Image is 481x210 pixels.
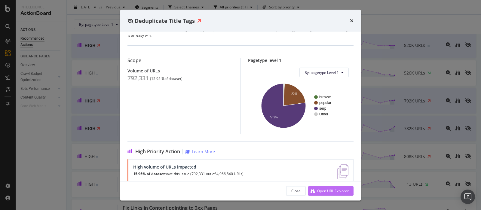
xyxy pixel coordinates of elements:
[248,58,354,63] div: Pagetype level 1
[127,18,133,23] div: eye-slash
[319,95,331,99] text: browse
[291,188,301,193] div: Close
[299,68,349,78] button: By: pagetype Level 1
[291,93,297,96] text: 22%
[135,17,195,24] span: Deduplicate Title Tags
[253,82,346,129] svg: A chart.
[133,165,244,170] div: High volume of URLs impacted
[185,149,215,155] a: Learn More
[127,58,233,64] div: Scope
[269,116,277,119] text: 77.2%
[308,186,354,196] button: Open URL Explorer
[120,10,361,200] div: modal
[350,17,354,25] div: times
[319,112,328,117] text: Other
[150,77,182,81] div: ( 15.95 % of dataset )
[305,70,339,75] span: By: pagetype Level 1
[133,172,244,176] p: have this issue (792,331 out of 4,966,840 URLs)
[461,190,475,204] div: Open Intercom Messenger
[337,165,348,180] img: e5DMFwAAAABJRU5ErkJggg==
[319,101,331,105] text: popular
[133,172,165,177] strong: 15.95% of dataset
[127,75,149,82] div: 792,331
[192,149,215,155] div: Learn More
[135,149,180,155] span: High Priority Action
[286,186,306,196] button: Close
[319,107,326,111] text: serp
[127,68,233,74] div: Volume of URLs
[317,188,349,193] div: Open URL Explorer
